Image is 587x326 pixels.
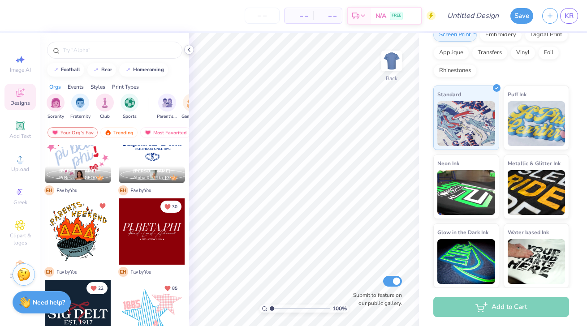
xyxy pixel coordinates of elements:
[118,185,128,195] span: E H
[70,94,91,120] div: filter for Fraternity
[61,67,80,72] div: football
[187,98,197,108] img: Game Day Image
[47,63,84,77] button: football
[437,170,495,215] img: Neon Ink
[121,94,138,120] div: filter for Sports
[112,83,139,91] div: Print Types
[92,67,99,73] img: trend_line.gif
[433,64,477,77] div: Rhinestones
[508,170,565,215] img: Metallic & Glitter Ink
[508,90,527,99] span: Puff Ink
[525,28,568,42] div: Digital Print
[160,201,181,213] button: Unlike
[4,232,36,246] span: Clipart & logos
[290,11,308,21] span: – –
[172,286,177,291] span: 85
[437,159,459,168] span: Neon Ink
[52,67,59,73] img: trend_line.gif
[86,282,108,294] button: Unlike
[75,98,85,108] img: Fraternity Image
[47,94,65,120] div: filter for Sorority
[510,46,535,60] div: Vinyl
[133,168,170,174] span: [PERSON_NAME]
[245,8,280,24] input: – –
[10,66,31,73] span: Image AI
[144,129,151,136] img: most_fav.gif
[118,267,128,277] span: E H
[437,101,495,146] img: Standard
[392,13,401,19] span: FREE
[386,74,397,82] div: Back
[510,8,533,24] button: Save
[62,46,177,55] input: Try "Alpha"
[70,94,91,120] button: filter button
[97,201,108,211] button: Unlike
[47,127,98,138] div: Your Org's Fav
[433,46,469,60] div: Applique
[100,98,110,108] img: Club Image
[9,133,31,140] span: Add Text
[133,67,164,72] div: homecoming
[47,94,65,120] button: filter button
[157,113,177,120] span: Parent's Weekend
[332,305,347,313] span: 100 %
[11,166,29,173] span: Upload
[87,63,116,77] button: bear
[479,28,522,42] div: Embroidery
[181,113,202,120] span: Game Day
[104,129,112,136] img: trending.gif
[44,185,54,195] span: E H
[348,291,402,307] label: Submit to feature on our public gallery.
[508,239,565,284] img: Water based Ink
[508,227,549,237] span: Water based Ink
[100,113,110,120] span: Club
[13,199,27,206] span: Greek
[565,11,574,21] span: KR
[560,8,578,24] a: KR
[101,67,112,72] div: bear
[437,90,461,99] span: Standard
[162,98,173,108] img: Parent's Weekend Image
[70,113,91,120] span: Fraternity
[121,94,138,120] button: filter button
[91,83,105,91] div: Styles
[52,129,59,136] img: most_fav.gif
[68,83,84,91] div: Events
[472,46,508,60] div: Transfers
[59,175,108,181] span: Pi Beta Phi, [GEOGRAPHIC_DATA][US_STATE]
[124,67,131,73] img: trend_line.gif
[437,239,495,284] img: Glow in the Dark Ink
[59,168,96,174] span: [PERSON_NAME]
[437,227,488,237] span: Glow in the Dark Ink
[131,187,151,194] span: Fav by You
[319,11,337,21] span: – –
[96,94,114,120] button: filter button
[10,99,30,107] span: Designs
[9,272,31,279] span: Decorate
[96,94,114,120] div: filter for Club
[508,101,565,146] img: Puff Ink
[157,94,177,120] div: filter for Parent's Weekend
[57,187,78,194] span: Fav by You
[123,113,137,120] span: Sports
[181,94,202,120] button: filter button
[376,11,386,21] span: N/A
[51,98,61,108] img: Sorority Image
[140,127,191,138] div: Most Favorited
[538,46,559,60] div: Foil
[172,205,177,209] span: 30
[433,28,477,42] div: Screen Print
[157,94,177,120] button: filter button
[47,113,64,120] span: Sorority
[440,7,506,25] input: Untitled Design
[44,267,54,277] span: E H
[160,282,181,294] button: Unlike
[133,175,181,181] span: Alpha Xi Delta, [GEOGRAPHIC_DATA][US_STATE]
[125,98,135,108] img: Sports Image
[131,269,151,275] span: Fav by You
[119,63,168,77] button: homecoming
[383,52,401,70] img: Back
[49,83,61,91] div: Orgs
[100,127,138,138] div: Trending
[508,159,561,168] span: Metallic & Glitter Ink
